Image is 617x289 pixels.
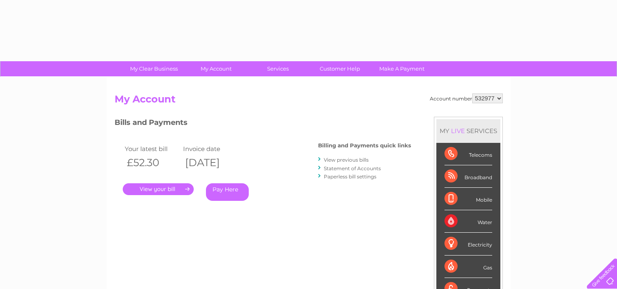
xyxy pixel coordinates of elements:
[123,154,181,171] th: £52.30
[244,61,312,76] a: Services
[445,143,492,165] div: Telecoms
[123,183,194,195] a: .
[324,173,376,180] a: Paperless bill settings
[445,210,492,233] div: Water
[115,93,503,109] h2: My Account
[181,154,240,171] th: [DATE]
[324,165,381,171] a: Statement of Accounts
[445,233,492,255] div: Electricity
[306,61,374,76] a: Customer Help
[120,61,188,76] a: My Clear Business
[368,61,436,76] a: Make A Payment
[430,93,503,103] div: Account number
[436,119,500,142] div: MY SERVICES
[318,142,411,149] h4: Billing and Payments quick links
[182,61,250,76] a: My Account
[181,143,240,154] td: Invoice date
[449,127,467,135] div: LIVE
[123,143,181,154] td: Your latest bill
[445,256,492,278] div: Gas
[324,157,369,163] a: View previous bills
[115,117,411,131] h3: Bills and Payments
[206,183,249,201] a: Pay Here
[445,188,492,210] div: Mobile
[445,165,492,188] div: Broadband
